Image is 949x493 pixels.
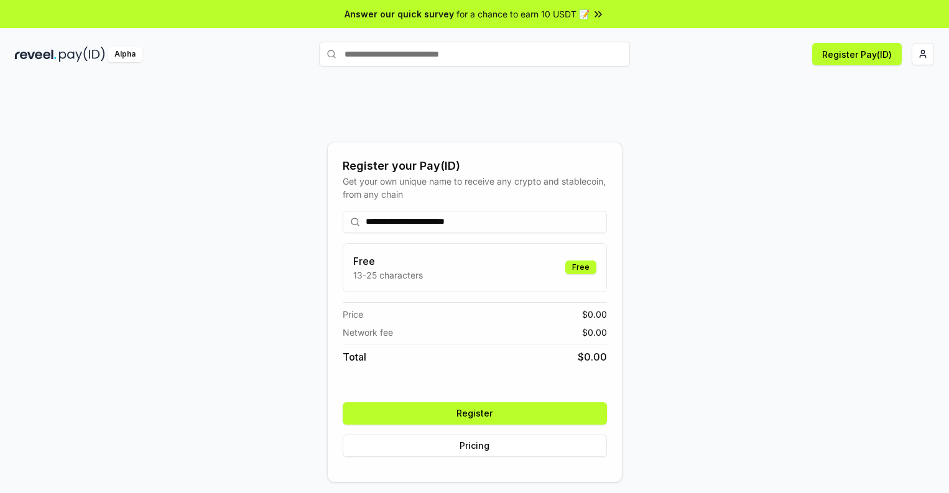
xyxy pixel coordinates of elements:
[353,269,423,282] p: 13-25 characters
[812,43,902,65] button: Register Pay(ID)
[343,157,607,175] div: Register your Pay(ID)
[343,326,393,339] span: Network fee
[343,402,607,425] button: Register
[343,308,363,321] span: Price
[582,326,607,339] span: $ 0.00
[582,308,607,321] span: $ 0.00
[59,47,105,62] img: pay_id
[343,175,607,201] div: Get your own unique name to receive any crypto and stablecoin, from any chain
[353,254,423,269] h3: Free
[343,349,366,364] span: Total
[456,7,590,21] span: for a chance to earn 10 USDT 📝
[578,349,607,364] span: $ 0.00
[565,260,596,274] div: Free
[108,47,142,62] div: Alpha
[345,7,454,21] span: Answer our quick survey
[15,47,57,62] img: reveel_dark
[343,435,607,457] button: Pricing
